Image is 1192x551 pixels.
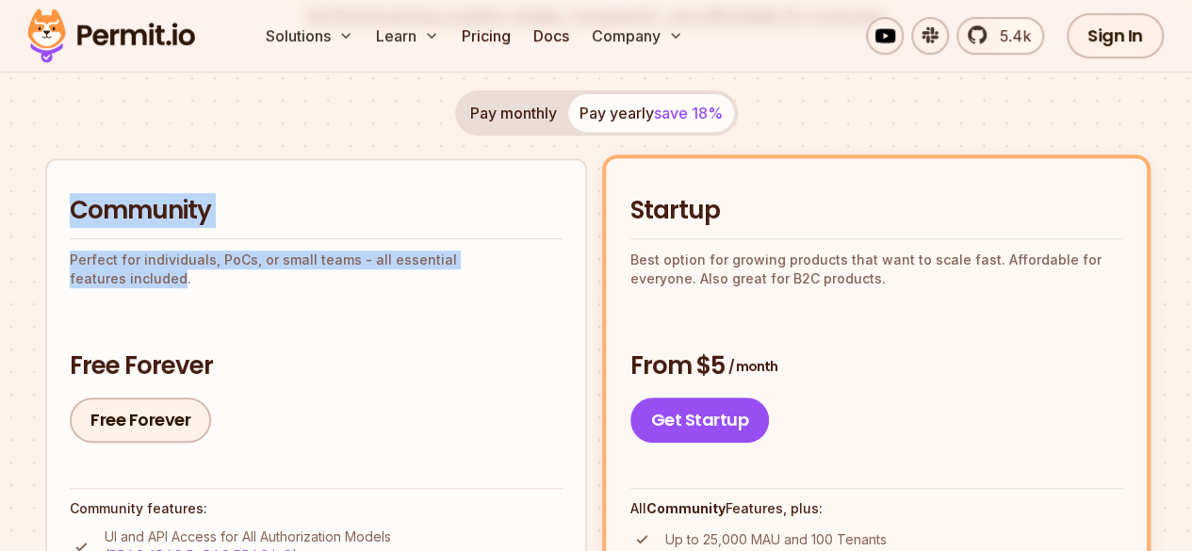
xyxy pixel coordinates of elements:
[70,194,563,228] h2: Community
[630,499,1123,518] h4: All Features, plus:
[459,94,568,132] button: Pay monthly
[665,530,887,549] p: Up to 25,000 MAU and 100 Tenants
[728,357,777,376] span: / month
[258,17,361,55] button: Solutions
[956,17,1044,55] a: 5.4k
[1067,13,1164,58] a: Sign In
[646,500,726,516] strong: Community
[70,251,563,288] p: Perfect for individuals, PoCs, or small teams - all essential features included.
[630,397,770,443] a: Get Startup
[70,397,211,443] a: Free Forever
[630,194,1123,228] h2: Startup
[526,17,577,55] a: Docs
[70,499,563,518] h4: Community features:
[19,4,204,68] img: Permit logo
[988,24,1031,47] span: 5.4k
[630,349,1123,383] h3: From $5
[70,349,563,383] h3: Free Forever
[368,17,447,55] button: Learn
[630,251,1123,288] p: Best option for growing products that want to scale fast. Affordable for everyone. Also great for...
[454,17,518,55] a: Pricing
[584,17,691,55] button: Company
